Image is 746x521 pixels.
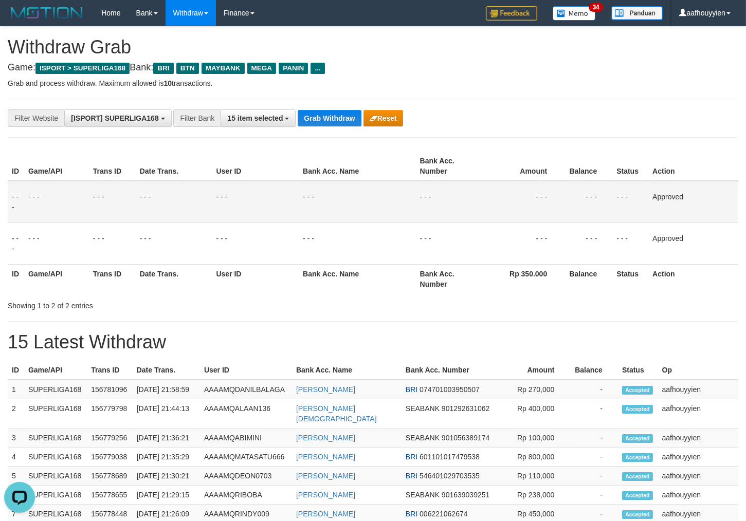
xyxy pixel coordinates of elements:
[298,110,361,126] button: Grab Withdraw
[24,399,87,429] td: SUPERLIGA168
[612,264,648,293] th: Status
[136,181,212,223] td: - - -
[299,181,416,223] td: - - -
[622,491,653,500] span: Accepted
[279,63,308,74] span: PANIN
[24,264,89,293] th: Game/API
[658,467,738,486] td: aafhouyyien
[416,181,488,223] td: - - -
[176,63,199,74] span: BTN
[4,4,35,35] button: Open LiveChat chat widget
[200,467,292,486] td: AAAAMQDEON0703
[133,448,200,467] td: [DATE] 21:35:29
[406,510,417,518] span: BRI
[8,467,24,486] td: 5
[202,63,245,74] span: MAYBANK
[200,380,292,399] td: AAAAMQDANILBALAGA
[420,453,480,461] span: Copy 601101017479538 to clipboard
[658,486,738,505] td: aafhouyyien
[296,385,355,394] a: [PERSON_NAME]
[500,380,570,399] td: Rp 270,000
[648,181,738,223] td: Approved
[163,79,172,87] strong: 10
[8,264,24,293] th: ID
[553,6,596,21] img: Button%20Memo.svg
[487,222,562,264] td: - - -
[442,434,489,442] span: Copy 901056389174 to clipboard
[570,399,618,429] td: -
[24,486,87,505] td: SUPERLIGA168
[487,264,562,293] th: Rp 350.000
[87,380,132,399] td: 156781096
[133,380,200,399] td: [DATE] 21:58:59
[136,152,212,181] th: Date Trans.
[24,152,89,181] th: Game/API
[500,486,570,505] td: Rp 238,000
[8,78,738,88] p: Grab and process withdraw. Maximum allowed is transactions.
[562,181,612,223] td: - - -
[442,404,489,413] span: Copy 901292631062 to clipboard
[212,181,299,223] td: - - -
[87,399,132,429] td: 156779798
[622,472,653,481] span: Accepted
[406,434,440,442] span: SEABANK
[71,114,158,122] span: [ISPORT] SUPERLIGA168
[648,264,738,293] th: Action
[562,152,612,181] th: Balance
[296,491,355,499] a: [PERSON_NAME]
[8,63,738,73] h4: Game: Bank:
[24,429,87,448] td: SUPERLIGA168
[200,448,292,467] td: AAAAMQMATASATU666
[35,63,130,74] span: ISPORT > SUPERLIGA168
[24,467,87,486] td: SUPERLIGA168
[311,63,324,74] span: ...
[406,491,440,499] span: SEABANK
[406,453,417,461] span: BRI
[8,5,86,21] img: MOTION_logo.png
[570,380,618,399] td: -
[570,448,618,467] td: -
[658,399,738,429] td: aafhouyyien
[200,429,292,448] td: AAAAMQABIMINI
[658,429,738,448] td: aafhouyyien
[299,264,416,293] th: Bank Acc. Name
[296,472,355,480] a: [PERSON_NAME]
[622,453,653,462] span: Accepted
[136,222,212,264] td: - - -
[87,486,132,505] td: 156778655
[570,486,618,505] td: -
[402,361,500,380] th: Bank Acc. Number
[570,429,618,448] td: -
[89,152,136,181] th: Trans ID
[200,361,292,380] th: User ID
[420,510,467,518] span: Copy 006221062674 to clipboard
[133,361,200,380] th: Date Trans.
[133,467,200,486] td: [DATE] 21:30:21
[24,181,89,223] td: - - -
[487,152,562,181] th: Amount
[486,6,537,21] img: Feedback.jpg
[622,386,653,395] span: Accepted
[611,6,663,20] img: panduan.png
[8,37,738,58] h1: Withdraw Grab
[589,3,603,12] span: 34
[24,361,87,380] th: Game/API
[299,222,416,264] td: - - -
[612,222,648,264] td: - - -
[89,181,136,223] td: - - -
[648,152,738,181] th: Action
[8,361,24,380] th: ID
[299,152,416,181] th: Bank Acc. Name
[562,222,612,264] td: - - -
[212,264,299,293] th: User ID
[8,380,24,399] td: 1
[648,222,738,264] td: Approved
[8,109,64,127] div: Filter Website
[87,361,132,380] th: Trans ID
[8,429,24,448] td: 3
[420,472,480,480] span: Copy 546401029703535 to clipboard
[622,510,653,519] span: Accepted
[24,448,87,467] td: SUPERLIGA168
[136,264,212,293] th: Date Trans.
[8,332,738,352] h1: 15 Latest Withdraw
